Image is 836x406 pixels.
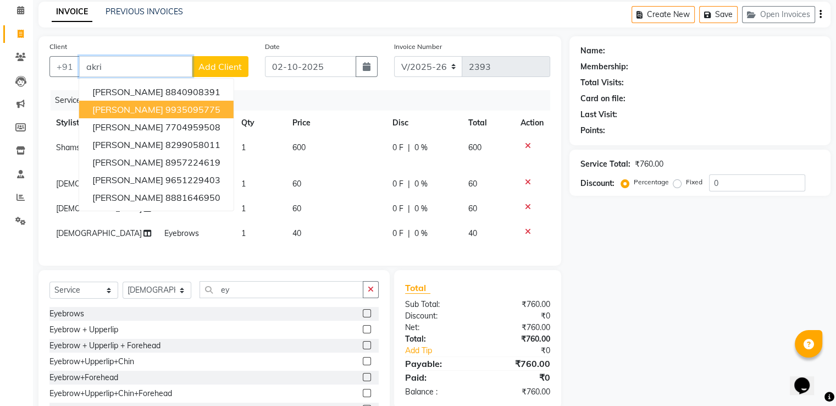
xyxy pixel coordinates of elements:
div: ₹0 [478,371,558,384]
div: Total: [397,333,478,345]
div: Card on file: [580,93,625,105]
span: Total [405,282,430,294]
ngb-highlight: 7704959508 [165,122,220,133]
span: [DEMOGRAPHIC_DATA] [56,204,142,213]
button: Create New [632,6,695,23]
th: Total [462,111,514,135]
th: Disc [386,111,462,135]
div: Name: [580,45,605,57]
div: Discount: [580,178,614,189]
th: Stylist [49,111,158,135]
div: Net: [397,322,478,333]
div: Eyebrows [49,308,84,320]
div: Paid: [397,371,478,384]
span: [PERSON_NAME] [92,86,163,97]
span: 0 % [414,228,428,239]
div: ₹760.00 [478,357,558,370]
div: ₹760.00 [478,322,558,333]
span: 0 F [392,203,403,215]
label: Percentage [634,177,669,187]
span: | [408,228,410,239]
span: 1 [241,179,246,189]
iframe: chat widget [790,362,825,395]
span: 600 [468,142,481,152]
th: Qty [235,111,286,135]
span: [PERSON_NAME] [92,174,163,185]
span: [PERSON_NAME] [92,104,163,115]
span: 0 % [414,203,428,215]
div: Eyebrow+Upperlip+Chin+Forehead [49,388,172,399]
div: Membership: [580,61,628,73]
ngb-highlight: 9651229403 [165,174,220,185]
span: 0 F [392,228,403,239]
div: Eyebrow+Upperlip+Chin [49,356,134,367]
span: 40 [292,228,301,238]
div: Eyebrow + Upperlip + Forehead [49,340,160,352]
button: Open Invoices [742,6,815,23]
button: Save [699,6,738,23]
label: Invoice Number [394,42,442,52]
input: Search or Scan [200,281,363,298]
div: Service Total: [580,158,630,170]
label: Date [265,42,280,52]
span: 600 [292,142,306,152]
span: | [408,203,410,215]
span: Shams [56,142,80,152]
div: ₹760.00 [478,386,558,398]
div: Balance : [397,386,478,398]
ngb-highlight: 8840908391 [165,86,220,97]
span: [DEMOGRAPHIC_DATA] [56,228,142,238]
input: Search by Name/Mobile/Email/Code [79,56,192,77]
span: 40 [468,228,477,238]
span: 60 [292,179,301,189]
span: 0 % [414,178,428,190]
span: [PERSON_NAME] [92,192,163,203]
label: Client [49,42,67,52]
label: Fixed [686,177,702,187]
div: ₹760.00 [478,333,558,345]
span: 0 % [414,142,428,153]
span: [PERSON_NAME] [92,122,163,133]
div: Payable: [397,357,478,370]
span: [PERSON_NAME] [92,157,163,168]
div: Sub Total: [397,299,478,310]
span: 60 [292,204,301,213]
span: 1 [241,228,246,238]
span: 1 [241,204,246,213]
span: | [408,142,410,153]
ngb-highlight: 8881646950 [165,192,220,203]
th: Action [514,111,550,135]
th: Price [286,111,385,135]
span: 60 [468,179,477,189]
span: Eyebrows [164,228,199,238]
span: 0 F [392,178,403,190]
span: [PERSON_NAME] [92,139,163,150]
div: ₹760.00 [478,299,558,310]
ngb-highlight: 8957224619 [165,157,220,168]
div: Last Visit: [580,109,617,120]
a: PREVIOUS INVOICES [106,7,183,17]
ngb-highlight: 8299058011 [165,139,220,150]
a: Add Tip [397,345,491,356]
span: | [408,178,410,190]
button: +91 [49,56,80,77]
div: Total Visits: [580,77,624,89]
span: 1 [241,142,246,152]
div: Points: [580,125,605,136]
span: 0 F [392,142,403,153]
div: Services [51,90,558,111]
ngb-highlight: 9935095775 [165,104,220,115]
div: Eyebrow+Forehead [49,372,118,383]
button: Add Client [192,56,248,77]
div: Eyebrow + Upperlip [49,324,118,336]
span: 60 [468,204,477,213]
span: [DEMOGRAPHIC_DATA] [56,179,142,189]
div: ₹0 [491,345,558,356]
div: Discount: [397,310,478,322]
div: ₹0 [478,310,558,322]
div: ₹760.00 [635,158,663,170]
span: Add Client [198,61,242,72]
a: INVOICE [52,2,92,22]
